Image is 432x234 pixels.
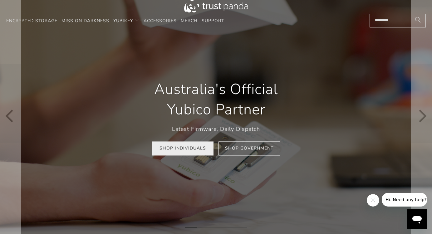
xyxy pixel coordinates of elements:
[197,227,210,228] li: Page dot 2
[144,14,177,28] a: Accessories
[135,125,297,134] p: Latest Firmware, Daily Dispatch
[61,14,109,28] a: Mission Darkness
[6,18,57,24] span: Encrypted Storage
[61,18,109,24] span: Mission Darkness
[202,14,224,28] a: Support
[181,18,198,24] span: Merch
[222,227,235,228] li: Page dot 4
[6,14,224,28] nav: Translation missing: en.navigation.header.main_nav
[235,227,247,228] li: Page dot 5
[367,194,379,207] iframe: Close message
[181,14,198,28] a: Merch
[135,79,297,120] h1: Australia's Official Yubico Partner
[202,18,224,24] span: Support
[370,14,426,27] input: Search...
[382,193,427,207] iframe: Message from company
[113,14,140,28] summary: YubiKey
[113,18,133,24] span: YubiKey
[407,209,427,229] iframe: Button to launch messaging window
[218,141,280,155] a: Shop Government
[410,14,426,27] button: Search
[144,18,177,24] span: Accessories
[210,227,222,228] li: Page dot 3
[152,141,214,155] a: Shop Individuals
[6,14,57,28] a: Encrypted Storage
[185,227,197,228] li: Page dot 1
